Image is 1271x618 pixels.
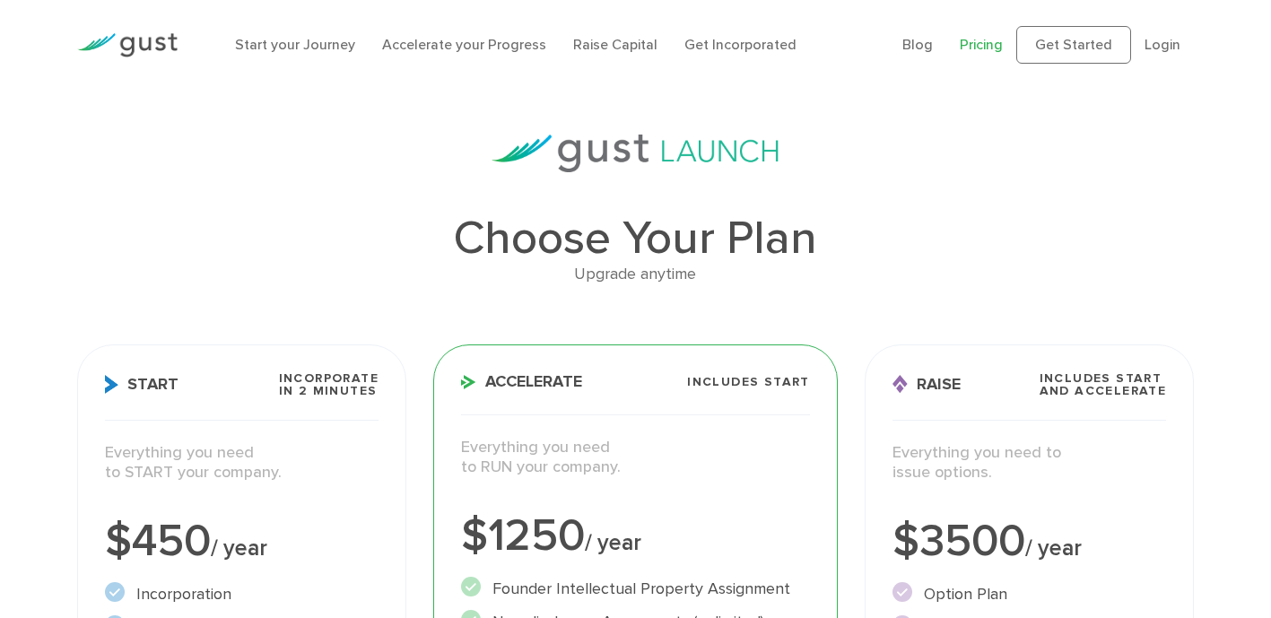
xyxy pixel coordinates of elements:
span: Start [105,375,178,394]
img: Gust Logo [77,33,178,57]
a: Pricing [960,36,1003,53]
a: Start your Journey [235,36,355,53]
li: Incorporation [105,582,379,606]
li: Founder Intellectual Property Assignment [461,577,810,601]
span: / year [1025,535,1082,561]
span: Includes START [687,376,810,388]
h1: Choose Your Plan [77,215,1194,262]
p: Everything you need to issue options. [892,443,1166,483]
a: Get Started [1016,26,1131,64]
li: Option Plan [892,582,1166,606]
div: $1250 [461,514,810,559]
span: Accelerate [461,374,582,390]
div: $450 [105,519,379,564]
img: Raise Icon [892,375,908,394]
span: Includes START and ACCELERATE [1040,372,1167,397]
a: Login [1145,36,1180,53]
p: Everything you need to START your company. [105,443,379,483]
p: Everything you need to RUN your company. [461,438,810,478]
span: / year [585,529,641,556]
a: Raise Capital [573,36,657,53]
span: / year [211,535,267,561]
a: Get Incorporated [684,36,797,53]
span: Incorporate in 2 Minutes [279,372,379,397]
div: $3500 [892,519,1166,564]
a: Blog [902,36,933,53]
span: Raise [892,375,961,394]
div: Upgrade anytime [77,262,1194,288]
img: Start Icon X2 [105,375,118,394]
img: Accelerate Icon [461,375,476,389]
a: Accelerate your Progress [382,36,546,53]
img: gust-launch-logos.svg [492,135,779,172]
